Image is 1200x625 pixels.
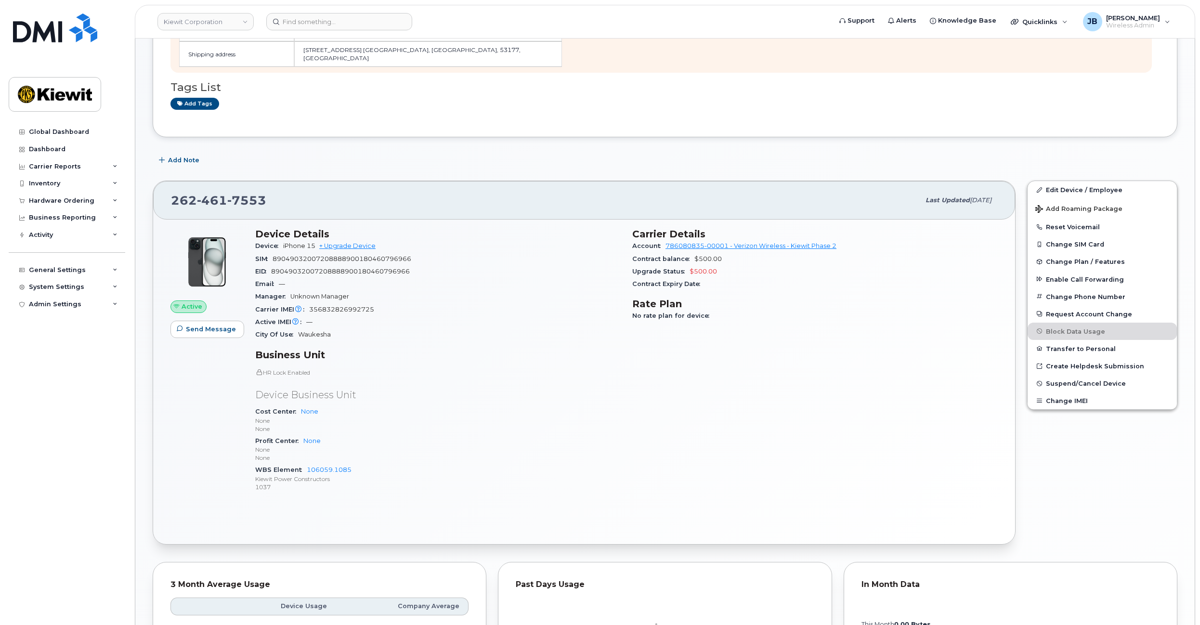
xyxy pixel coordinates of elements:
span: Account [632,242,665,249]
span: $500.00 [694,255,722,262]
span: Cost Center [255,408,301,415]
a: None [303,437,321,444]
a: 106059.1085 [307,466,352,473]
span: Carrier IMEI [255,306,309,313]
p: HR Lock Enabled [255,368,621,377]
span: Enable Call Forwarding [1046,275,1124,283]
span: Waukesha [298,331,331,338]
span: 89049032007208888900180460796966 [273,255,411,262]
th: Device Usage [229,598,336,615]
span: Device [255,242,283,249]
a: Kiewit Corporation [157,13,254,30]
span: Upgrade Status [632,268,690,275]
span: 356832826992725 [309,306,374,313]
span: WBS Element [255,466,307,473]
a: None [301,408,318,415]
span: Active [182,302,202,311]
span: Quicklinks [1022,18,1057,26]
a: 786080835-00001 - Verizon Wireless - Kiewit Phase 2 [665,242,836,249]
h3: Tags List [170,81,1160,93]
button: Change IMEI [1028,392,1177,409]
p: 1037 [255,483,621,491]
span: Contract balance [632,255,694,262]
span: iPhone 15 [283,242,315,249]
span: Suspend/Cancel Device [1046,380,1126,387]
p: Device Business Unit [255,388,621,402]
span: City Of Use [255,331,298,338]
button: Change Plan / Features [1028,253,1177,270]
a: Add tags [170,98,219,110]
a: Edit Device / Employee [1028,181,1177,198]
span: $500.00 [690,268,717,275]
span: 461 [197,193,227,208]
button: Send Message [170,321,244,338]
div: Quicklinks [1004,12,1074,31]
div: Jonathan Barfield [1076,12,1177,31]
span: No rate plan for device [632,312,714,319]
span: Send Message [186,325,236,334]
button: Change SIM Card [1028,235,1177,253]
a: + Upgrade Device [319,242,376,249]
th: Company Average [336,598,469,615]
span: Contract Expiry Date [632,280,705,287]
a: Support [833,11,881,30]
span: Email [255,280,279,287]
span: JB [1087,16,1097,27]
span: Active IMEI [255,318,306,326]
span: Change Plan / Features [1046,258,1125,265]
a: Knowledge Base [923,11,1003,30]
button: Add Roaming Package [1028,198,1177,218]
h3: Device Details [255,228,621,240]
p: None [255,445,621,454]
div: Past Days Usage [516,580,814,589]
button: Request Account Change [1028,305,1177,323]
span: — [306,318,313,326]
span: Alerts [896,16,916,26]
p: Kiewit Power Constructors [255,475,621,483]
span: 262 [171,193,266,208]
span: Manager [255,293,290,300]
h3: Business Unit [255,349,621,361]
span: Unknown Manager [290,293,349,300]
div: 3 Month Average Usage [170,580,469,589]
h3: Rate Plan [632,298,998,310]
p: None [255,417,621,425]
img: iPhone_15_Black.png [178,233,236,291]
button: Reset Voicemail [1028,218,1177,235]
span: Profit Center [255,437,303,444]
h3: Carrier Details [632,228,998,240]
span: Support [848,16,874,26]
button: Add Note [153,152,208,169]
div: In Month Data [861,580,1160,589]
span: Add Roaming Package [1035,205,1122,214]
span: [DATE] [970,196,991,204]
iframe: Messenger Launcher [1158,583,1193,618]
span: 7553 [227,193,266,208]
p: None [255,425,621,433]
button: Block Data Usage [1028,323,1177,340]
span: Last updated [926,196,970,204]
button: Enable Call Forwarding [1028,271,1177,288]
span: Add Note [168,156,199,165]
span: — [279,280,285,287]
button: Change Phone Number [1028,288,1177,305]
a: Alerts [881,11,923,30]
td: Shipping address [179,41,294,66]
span: Knowledge Base [938,16,996,26]
p: None [255,454,621,462]
span: SIM [255,255,273,262]
span: [PERSON_NAME] [1106,14,1160,22]
span: Wireless Admin [1106,22,1160,29]
button: Suspend/Cancel Device [1028,375,1177,392]
button: Transfer to Personal [1028,340,1177,357]
span: 89049032007208888900180460796966 [271,268,410,275]
span: EID [255,268,271,275]
input: Find something... [266,13,412,30]
td: [STREET_ADDRESS] [GEOGRAPHIC_DATA], [GEOGRAPHIC_DATA], 53177, [GEOGRAPHIC_DATA] [294,41,562,66]
a: Create Helpdesk Submission [1028,357,1177,375]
